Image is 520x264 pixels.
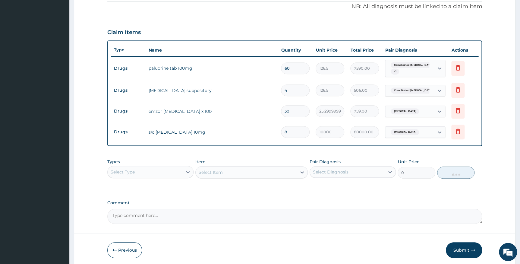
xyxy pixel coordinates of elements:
th: Actions [448,44,478,56]
th: Type [111,44,146,56]
div: Chat with us now [31,34,101,42]
td: Drugs [111,63,146,74]
button: Add [437,167,474,179]
button: Submit [446,242,482,258]
label: Item [195,159,206,165]
label: Pair Diagnosis [310,159,341,165]
img: d_794563401_company_1708531726252_794563401 [11,30,24,45]
td: Drugs [111,126,146,138]
button: Previous [107,242,142,258]
td: paludrine tab 100mg [146,62,278,74]
div: Minimize live chat window [99,3,113,17]
span: + 1 [391,68,399,75]
td: Drugs [111,85,146,96]
th: Total Price [347,44,382,56]
th: Unit Price [313,44,347,56]
span: Complicated [MEDICAL_DATA] [391,62,435,68]
td: [MEDICAL_DATA] suppository [146,84,278,97]
th: Pair Diagnosis [382,44,448,56]
label: Unit Price [398,159,419,165]
p: NB: All diagnosis must be linked to a claim item [107,3,482,11]
label: Types [107,159,120,164]
th: Name [146,44,278,56]
span: [MEDICAL_DATA] [391,129,419,135]
h3: Claim Items [107,29,141,36]
span: [MEDICAL_DATA] [391,108,419,114]
td: Drugs [111,106,146,117]
td: s/c [MEDICAL_DATA] 10mg [146,126,278,138]
span: We're online! [35,76,83,137]
div: Select Diagnosis [313,169,348,175]
label: Comment [107,200,482,205]
textarea: Type your message and hit 'Enter' [3,165,115,186]
td: emzor [MEDICAL_DATA] x 100 [146,105,278,117]
th: Quantity [278,44,313,56]
span: Complicated [MEDICAL_DATA] [391,87,435,94]
div: Select Type [111,169,135,175]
